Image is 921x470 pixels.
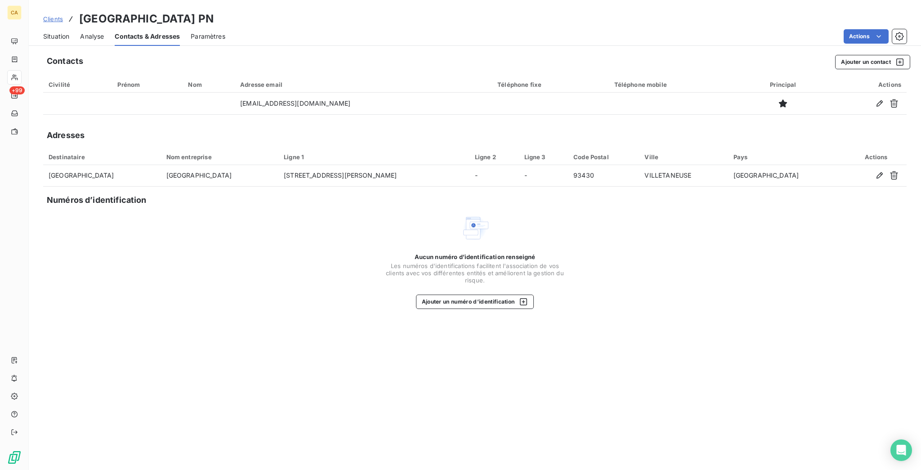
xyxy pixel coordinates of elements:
span: Contacts & Adresses [115,32,180,41]
span: Paramètres [191,32,225,41]
button: Ajouter un numéro d’identification [416,295,534,309]
span: Situation [43,32,69,41]
span: Les numéros d'identifications facilitent l'association de vos clients avec vos différentes entité... [385,262,565,284]
td: - [469,165,519,187]
span: Clients [43,15,63,22]
button: Actions [844,29,889,44]
div: Destinataire [49,153,156,161]
button: Ajouter un contact [835,55,910,69]
span: Analyse [80,32,104,41]
td: [STREET_ADDRESS][PERSON_NAME] [278,165,469,187]
div: Ligne 3 [524,153,563,161]
div: Principal [749,81,817,88]
div: Ligne 2 [475,153,514,161]
div: Nom entreprise [166,153,273,161]
div: Nom [188,81,229,88]
td: [EMAIL_ADDRESS][DOMAIN_NAME] [235,93,492,114]
td: - [519,165,568,187]
div: Code Postal [573,153,634,161]
div: Ville [644,153,722,161]
h3: [GEOGRAPHIC_DATA] PN [79,11,214,27]
div: Téléphone fixe [497,81,603,88]
div: Adresse email [240,81,487,88]
div: Prénom [117,81,177,88]
h5: Adresses [47,129,85,142]
h5: Numéros d’identification [47,194,147,206]
span: +99 [9,86,25,94]
td: VILLETANEUSE [639,165,728,187]
td: 93430 [568,165,639,187]
td: [GEOGRAPHIC_DATA] [161,165,279,187]
div: Actions [851,153,901,161]
img: Logo LeanPay [7,450,22,465]
span: Aucun numéro d’identification renseigné [415,253,536,260]
div: Ligne 1 [284,153,464,161]
td: [GEOGRAPHIC_DATA] [43,165,161,187]
div: Téléphone mobile [614,81,738,88]
div: CA [7,5,22,20]
td: [GEOGRAPHIC_DATA] [728,165,846,187]
div: Actions [828,81,901,88]
img: Empty state [460,214,489,242]
div: Pays [733,153,841,161]
a: Clients [43,14,63,23]
div: Open Intercom Messenger [890,439,912,461]
div: Civilité [49,81,107,88]
h5: Contacts [47,55,83,67]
